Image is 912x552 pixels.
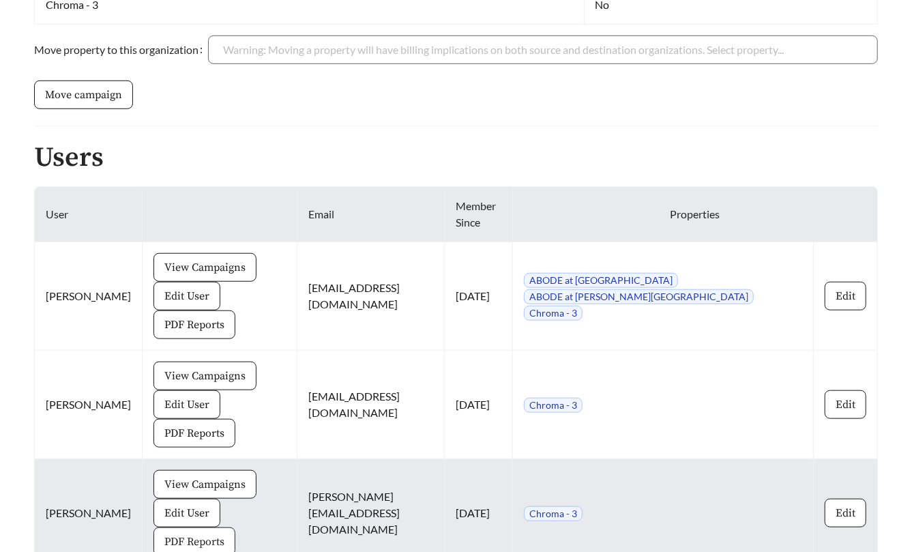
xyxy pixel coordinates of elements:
[153,499,220,527] button: Edit User
[164,534,224,550] span: PDF Reports
[524,398,583,413] span: Chroma - 3
[445,242,513,351] td: [DATE]
[445,187,513,242] th: Member Since
[164,288,209,304] span: Edit User
[164,425,224,441] span: PDF Reports
[164,368,246,384] span: View Campaigns
[153,419,235,448] button: PDF Reports
[34,35,208,64] label: Move property to this organization
[825,282,866,310] button: Edit
[153,260,256,273] a: View Campaigns
[35,187,143,242] th: User
[153,477,256,490] a: View Campaigns
[836,396,855,413] span: Edit
[153,253,256,282] button: View Campaigns
[297,351,445,459] td: [EMAIL_ADDRESS][DOMAIN_NAME]
[45,87,122,103] span: Move campaign
[445,351,513,459] td: [DATE]
[164,476,246,493] span: View Campaigns
[223,36,863,63] input: Move property to this organization
[836,505,855,521] span: Edit
[825,499,866,527] button: Edit
[513,187,878,242] th: Properties
[524,273,678,288] span: ABODE at [GEOGRAPHIC_DATA]
[34,143,878,173] h2: Users
[153,282,220,310] button: Edit User
[836,288,855,304] span: Edit
[153,289,220,302] a: Edit User
[297,187,445,242] th: Email
[34,81,133,109] button: Move campaign
[524,306,583,321] span: Chroma - 3
[153,397,220,410] a: Edit User
[153,362,256,390] button: View Campaigns
[153,368,256,381] a: View Campaigns
[153,390,220,419] button: Edit User
[35,351,143,459] td: [PERSON_NAME]
[297,242,445,351] td: [EMAIL_ADDRESS][DOMAIN_NAME]
[164,317,224,333] span: PDF Reports
[164,259,246,276] span: View Campaigns
[524,289,754,304] span: ABODE at [PERSON_NAME][GEOGRAPHIC_DATA]
[153,310,235,339] button: PDF Reports
[164,505,209,521] span: Edit User
[825,390,866,419] button: Edit
[35,242,143,351] td: [PERSON_NAME]
[164,396,209,413] span: Edit User
[153,470,256,499] button: View Campaigns
[524,506,583,521] span: Chroma - 3
[153,506,220,519] a: Edit User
